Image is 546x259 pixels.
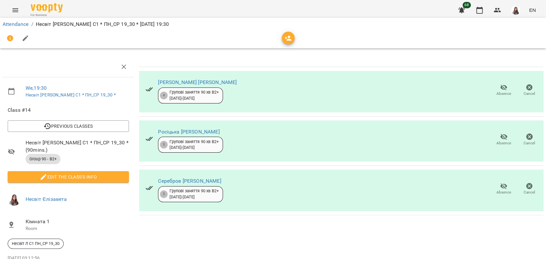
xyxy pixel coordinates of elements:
[26,156,60,162] span: Group 90 - B2+
[8,106,129,114] span: Class #14
[491,131,517,149] button: Absence
[8,193,20,206] img: a5c51dc64ebbb1389a9d34467d35a8f5.JPG
[517,180,542,198] button: Cancel
[524,190,535,195] span: Cancel
[526,4,538,16] button: EN
[3,20,543,28] nav: breadcrumb
[31,3,63,12] img: Voopty Logo
[491,81,517,99] button: Absence
[36,20,169,28] p: Несвіт [PERSON_NAME] С1 * ПН_СР 19_30 * [DATE] 19:30
[8,3,23,18] button: Menu
[496,91,511,96] span: Absence
[8,239,64,249] div: Несвіт Л С1 ПН_СР 19_30
[13,122,124,130] span: Previous Classes
[26,85,47,91] a: We , 19:30
[170,139,219,151] div: Групові заняття 90 хв В2+ [DATE] - [DATE]
[496,141,511,146] span: Absence
[170,89,219,101] div: Групові заняття 90 хв В2+ [DATE] - [DATE]
[517,131,542,149] button: Cancel
[529,7,536,13] span: EN
[524,141,535,146] span: Cancel
[26,196,67,202] a: Несвіт Єлізавета
[491,180,517,198] button: Absence
[524,91,535,96] span: Cancel
[160,141,168,149] div: 5
[13,173,124,181] span: Edit the class's Info
[158,129,219,135] a: Росіцька [PERSON_NAME]
[8,171,129,183] button: Edit the class's Info
[511,6,520,15] img: a5c51dc64ebbb1389a9d34467d35a8f5.JPG
[517,81,542,99] button: Cancel
[8,241,63,247] span: Несвіт Л С1 ПН_СР 19_30
[31,20,33,28] li: /
[160,92,168,99] div: 4
[26,92,116,97] a: Несвіт [PERSON_NAME] С1 * ПН_СР 19_30 *
[158,178,221,184] a: Серебров [PERSON_NAME]
[158,79,237,85] a: [PERSON_NAME] [PERSON_NAME]
[26,218,129,225] span: Кімната 1
[496,190,511,195] span: Absence
[160,190,168,198] div: 5
[31,13,63,17] span: For Business
[26,225,129,232] p: Room
[8,120,129,132] button: Previous Classes
[463,2,471,8] span: 68
[3,21,28,27] a: Attendance
[170,188,219,200] div: Групові заняття 90 хв В2+ [DATE] - [DATE]
[26,139,129,154] span: Несвіт [PERSON_NAME] С1 * ПН_СР 19_30 * ( 90 mins. )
